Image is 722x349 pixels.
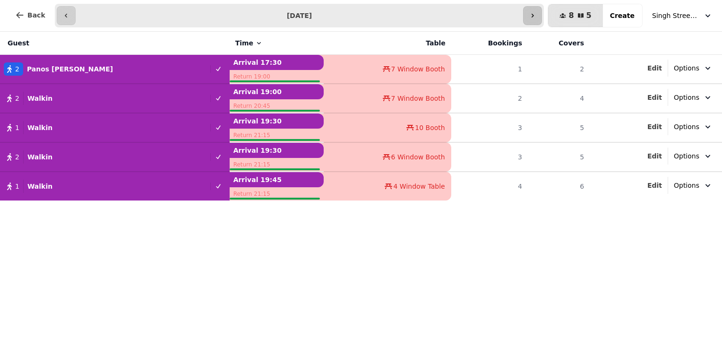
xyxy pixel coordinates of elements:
span: 7 Window Booth [391,64,445,74]
p: Return 20:45 [230,99,324,113]
th: Covers [528,32,590,55]
span: Options [674,151,699,161]
span: Singh Street Bruntsfield [652,11,699,20]
p: Panos [PERSON_NAME] [27,64,113,74]
p: Arrival 19:00 [230,84,324,99]
span: Edit [647,123,662,130]
span: 2 [15,152,19,162]
td: 5 [528,113,590,142]
button: 85 [548,4,602,27]
p: Walkin [27,123,52,132]
button: Edit [647,122,662,131]
td: 6 [528,172,590,201]
span: Options [674,93,699,102]
p: Walkin [27,152,52,162]
span: Options [674,181,699,190]
span: Time [235,38,253,48]
button: Back [8,4,53,26]
td: 4 [528,84,590,113]
p: Walkin [27,94,52,103]
p: Return 21:15 [230,129,324,142]
span: 2 [15,94,19,103]
span: Edit [647,153,662,159]
button: Create [602,4,642,27]
p: Return 19:00 [230,70,324,83]
button: Edit [647,151,662,161]
span: Options [674,63,699,73]
td: 5 [528,142,590,172]
span: 6 Window Booth [391,152,445,162]
p: Arrival 19:45 [230,172,324,187]
span: 10 Booth [415,123,445,132]
span: 2 [15,64,19,74]
td: 1 [451,55,528,84]
span: 5 [586,12,592,19]
p: Walkin [27,182,52,191]
td: 2 [528,55,590,84]
th: Table [324,32,451,55]
button: Edit [647,93,662,102]
button: Singh Street Bruntsfield [646,7,718,24]
button: Edit [647,181,662,190]
span: Options [674,122,699,131]
span: 8 [568,12,574,19]
span: 1 [15,123,19,132]
p: Arrival 17:30 [230,55,324,70]
span: Edit [647,94,662,101]
p: Arrival 19:30 [230,143,324,158]
button: Options [668,60,718,77]
th: Bookings [451,32,528,55]
span: 7 Window Booth [391,94,445,103]
span: Back [27,12,45,18]
p: Arrival 19:30 [230,113,324,129]
td: 3 [451,142,528,172]
button: Options [668,89,718,106]
button: Edit [647,63,662,73]
span: 4 Window Table [393,182,445,191]
td: 2 [451,84,528,113]
span: Edit [647,182,662,189]
span: Edit [647,65,662,71]
p: Return 21:15 [230,187,324,201]
button: Options [668,118,718,135]
td: 3 [451,113,528,142]
td: 4 [451,172,528,201]
span: 1 [15,182,19,191]
button: Options [668,148,718,165]
button: Options [668,177,718,194]
button: Time [235,38,263,48]
span: Create [610,12,635,19]
p: Return 21:15 [230,158,324,171]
